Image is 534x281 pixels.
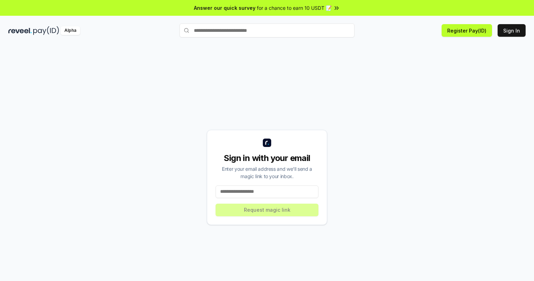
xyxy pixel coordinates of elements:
img: reveel_dark [8,26,32,35]
button: Register Pay(ID) [442,24,492,37]
img: logo_small [263,139,271,147]
div: Alpha [61,26,80,35]
div: Sign in with your email [216,153,318,164]
button: Sign In [498,24,526,37]
img: pay_id [33,26,59,35]
span: Answer our quick survey [194,4,255,12]
span: for a chance to earn 10 USDT 📝 [257,4,332,12]
div: Enter your email address and we’ll send a magic link to your inbox. [216,165,318,180]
